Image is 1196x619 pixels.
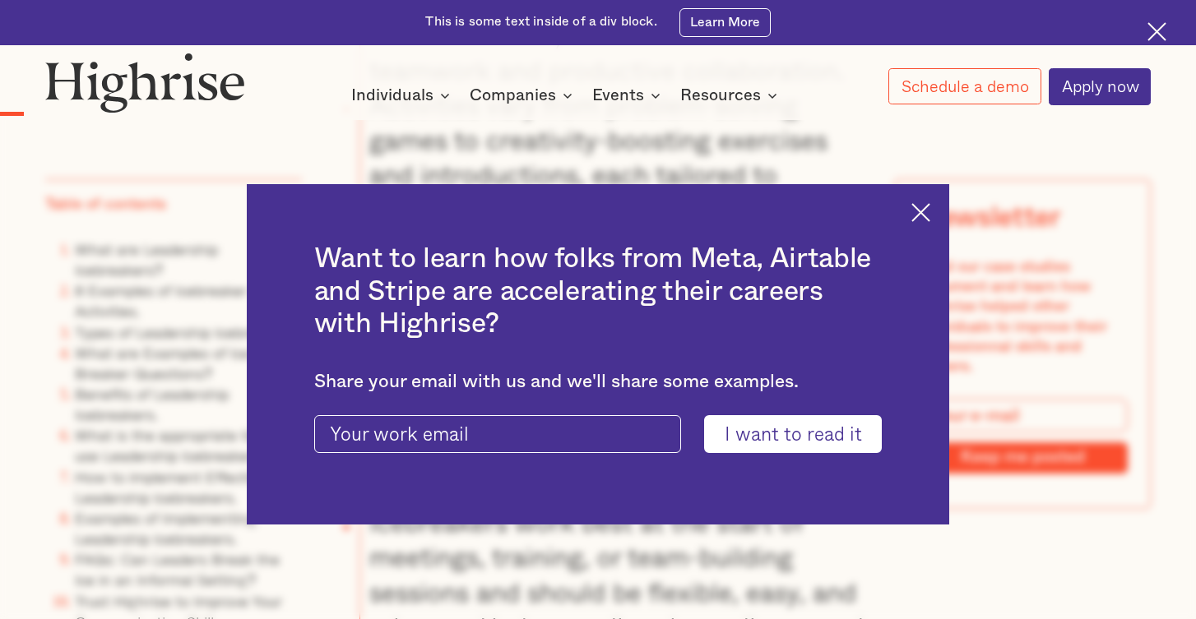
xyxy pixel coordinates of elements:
[704,415,882,452] input: I want to read it
[1049,68,1152,105] a: Apply now
[679,8,771,37] a: Learn More
[470,85,556,105] div: Companies
[314,243,883,341] h2: Want to learn how folks from Meta, Airtable and Stripe are accelerating their careers with Highrise?
[470,85,577,105] div: Companies
[314,371,883,393] div: Share your email with us and we'll share some examples.
[1147,22,1166,41] img: Cross icon
[680,85,782,105] div: Resources
[351,85,433,105] div: Individuals
[45,53,245,113] img: Highrise logo
[888,68,1041,104] a: Schedule a demo
[911,203,930,222] img: Cross icon
[680,85,761,105] div: Resources
[592,85,665,105] div: Events
[351,85,455,105] div: Individuals
[314,415,681,452] input: Your work email
[592,85,644,105] div: Events
[314,415,883,452] form: current-ascender-blog-article-modal-form
[425,13,656,31] div: This is some text inside of a div block.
